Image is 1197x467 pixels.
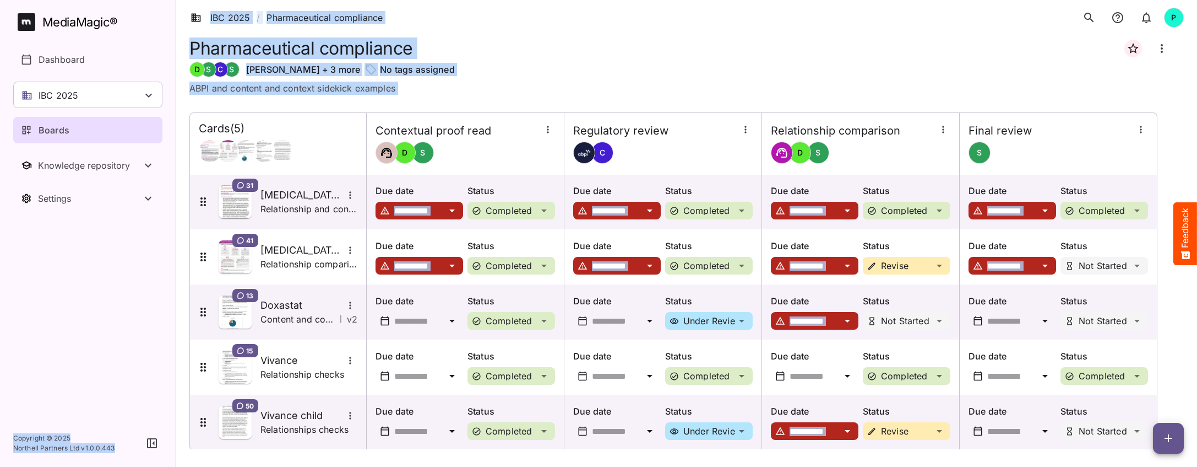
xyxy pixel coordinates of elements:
p: Due date [573,350,661,363]
p: ABPI and content and context sidekick examples [189,82,1184,95]
button: More options for Entyvio ISI [343,188,357,202]
p: Due date [969,184,1056,197]
p: Under Review [683,316,742,325]
p: Completed [486,316,532,325]
p: Status [665,405,753,418]
p: Not Started [881,316,929,325]
p: Status [1060,294,1148,308]
p: Completed [881,372,927,380]
span: / [257,11,260,24]
div: C [591,142,613,164]
p: Due date [771,184,858,197]
div: Knowledge repository [38,160,142,171]
img: Asset Thumbnail [219,296,252,329]
button: Board more options [1149,35,1175,62]
div: D [189,62,205,77]
div: P [1164,8,1184,28]
button: More options for Vivance [343,353,357,368]
div: C [213,62,228,77]
img: Asset Thumbnail [219,351,252,384]
p: Status [863,239,950,253]
p: Status [665,184,753,197]
img: Asset Thumbnail [219,240,252,273]
p: Status [1060,405,1148,418]
p: Due date [969,405,1056,418]
p: Completed [486,261,532,270]
p: Status [863,294,950,308]
p: Relationship and content and context checks [260,202,357,216]
p: Dashboard [39,53,85,66]
span: | [340,314,342,325]
p: Status [467,350,555,363]
p: Status [863,184,950,197]
button: Feedback [1173,202,1197,265]
p: Completed [683,206,730,215]
p: Status [467,239,555,253]
p: Due date [771,405,858,418]
h4: Regulatory review [573,124,668,138]
p: Not Started [1079,427,1127,436]
h5: Vivance [260,354,343,367]
p: Boards [39,124,69,137]
button: Toggle Knowledge repository [13,152,162,179]
p: Status [665,294,753,308]
p: Due date [573,184,661,197]
p: Status [665,239,753,253]
p: Not Started [1079,261,1127,270]
a: MediaMagic® [18,13,162,31]
div: D [394,142,416,164]
h5: [MEDICAL_DATA] ISI [260,189,343,202]
p: Revise [881,427,908,436]
button: Toggle Settings [13,185,162,212]
div: Settings [38,193,142,204]
p: Completed [683,372,730,380]
img: tag-outline.svg [364,63,378,76]
p: Due date [573,405,661,418]
span: 41 [246,236,253,245]
p: Completed [486,206,532,215]
p: Due date [573,294,661,308]
h4: Relationship comparison [771,124,900,138]
h4: Final review [969,124,1032,138]
img: Asset Thumbnail [219,406,252,439]
p: Content and context checks [260,313,335,326]
p: [PERSON_NAME] + 3 more [246,63,360,76]
p: Due date [376,294,463,308]
p: Completed [683,261,730,270]
p: Status [467,405,555,418]
h4: Contextual proof read [376,124,491,138]
p: Due date [376,239,463,253]
h5: Vivance child [260,409,343,422]
a: IBC 2025 [191,11,250,24]
button: notifications [1135,7,1157,29]
p: Revise [881,261,908,270]
p: No tags assigned [380,63,454,76]
p: Due date [771,239,858,253]
p: Due date [969,239,1056,253]
p: Relationship comparison [260,257,357,271]
p: Under Review [683,427,742,436]
span: 31 [246,181,253,190]
h1: Pharmaceutical compliance [189,38,413,58]
h5: Doxastat [260,299,343,312]
p: Due date [376,350,463,363]
p: Status [1060,350,1148,363]
img: Asset Thumbnail [219,185,252,218]
p: Due date [376,405,463,418]
p: Due date [969,350,1056,363]
span: 15 [246,346,253,355]
p: Completed [1079,206,1125,215]
p: Completed [486,372,532,380]
div: S [412,142,434,164]
p: Status [665,350,753,363]
p: Status [1060,184,1148,197]
p: Due date [771,350,858,363]
nav: Knowledge repository [13,152,162,179]
p: Relationship checks [260,368,344,381]
div: S [969,142,991,164]
p: Status [863,350,950,363]
p: v 2 [347,313,357,326]
div: S [201,62,216,77]
p: Copyright © 2025 [13,433,115,443]
a: Boards [13,117,162,143]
